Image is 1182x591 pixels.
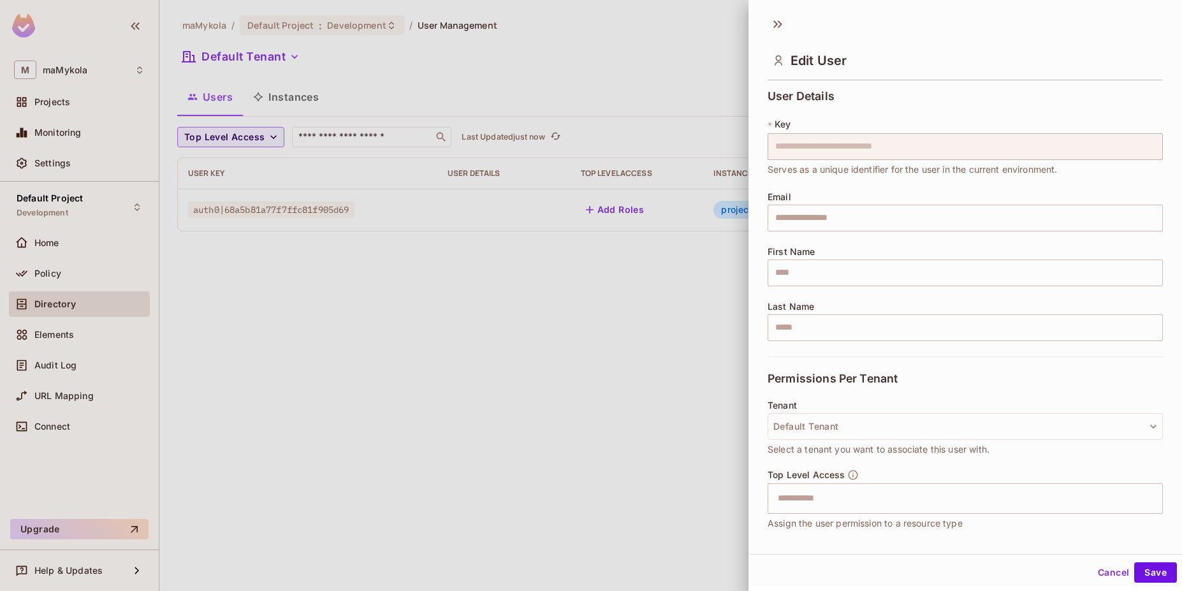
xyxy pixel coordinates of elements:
span: Edit User [791,53,847,68]
span: User Details [768,90,835,103]
span: First Name [768,247,815,257]
span: Key [775,119,791,129]
span: Email [768,192,791,202]
span: Select a tenant you want to associate this user with. [768,442,989,456]
span: Assign the user permission to a resource type [768,516,963,530]
span: Tenant [768,400,797,411]
span: Last Name [768,302,814,312]
span: Permissions Per Tenant [768,372,898,385]
span: Serves as a unique identifier for the user in the current environment. [768,163,1058,177]
button: Default Tenant [768,413,1163,440]
button: Cancel [1093,562,1134,583]
button: Open [1156,497,1158,499]
button: Save [1134,562,1177,583]
span: Top Level Access [768,470,845,480]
